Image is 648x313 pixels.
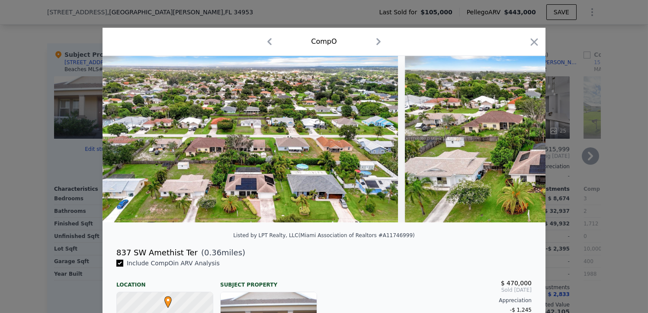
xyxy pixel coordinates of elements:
[331,287,532,293] span: Sold [DATE]
[103,56,398,222] img: Property Img
[331,297,532,304] div: Appreciation
[311,36,337,47] div: Comp O
[162,296,167,301] div: •
[510,307,532,313] span: -$ 1,245
[204,248,221,257] span: 0.36
[233,232,414,238] div: Listed by LPT Realty, LLC (Miami Association of Realtors #A11746999)
[123,260,223,267] span: Include Comp O in ARV Analysis
[116,247,198,259] div: 837 SW Amethist Ter
[116,274,213,288] div: Location
[501,280,532,287] span: $ 470,000
[198,247,245,259] span: ( miles)
[220,274,317,288] div: Subject Property
[162,293,174,306] span: •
